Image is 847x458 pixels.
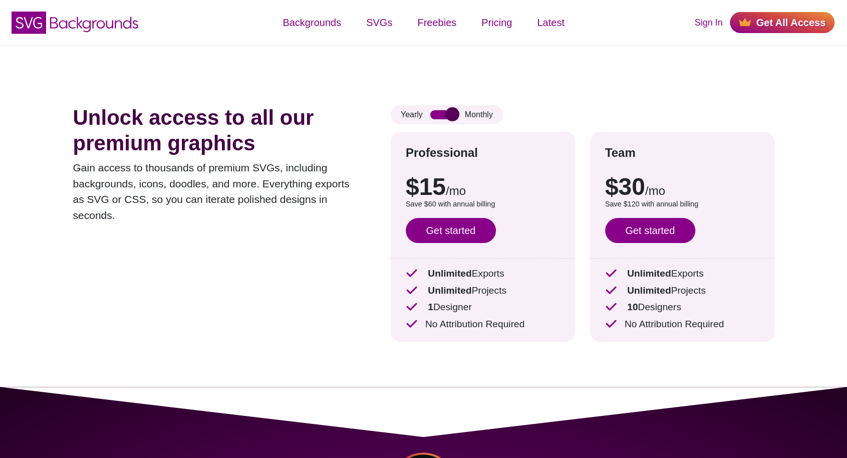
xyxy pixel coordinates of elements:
a: Freebies [405,8,469,38]
a: Get All Access [730,12,834,33]
p: Gain access to thousands of premium SVGs, including backgrounds, icons, doodles, and more. Everyt... [73,160,361,223]
p: Save $60 with annual billing [406,199,560,210]
a: Get started [605,218,695,243]
strong: Professional [406,146,478,159]
p: Projects [406,284,560,298]
strong: Team [605,146,636,159]
p: $15 [406,175,560,199]
strong: Unlimited [627,285,671,296]
p: No Attribution Required [406,317,560,332]
a: Get started [406,218,496,243]
strong: 1 [428,302,433,312]
p: Designer [406,300,560,315]
p: Projects [605,284,759,298]
p: Designers [605,300,759,315]
a: SVGs [354,8,405,38]
p: Exports [406,267,560,281]
p: $30 [605,175,759,199]
p: Save $120 with annual billing [605,199,759,210]
span: /mo [645,184,665,197]
a: Pricing [469,8,524,38]
a: Backgrounds [270,8,354,38]
span: /mo [446,184,466,197]
p: No Attribution Required [605,317,759,332]
strong: Unlimited [627,268,671,279]
strong: 10 [627,302,638,312]
strong: Unlimited [428,268,471,279]
a: Latest [524,8,577,38]
h1: Unlock access to all our premium graphics [73,105,361,156]
p: Exports [605,267,759,281]
div: Yearly Monthly [391,105,503,124]
a: Sign In [694,16,722,30]
strong: Unlimited [428,285,471,296]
